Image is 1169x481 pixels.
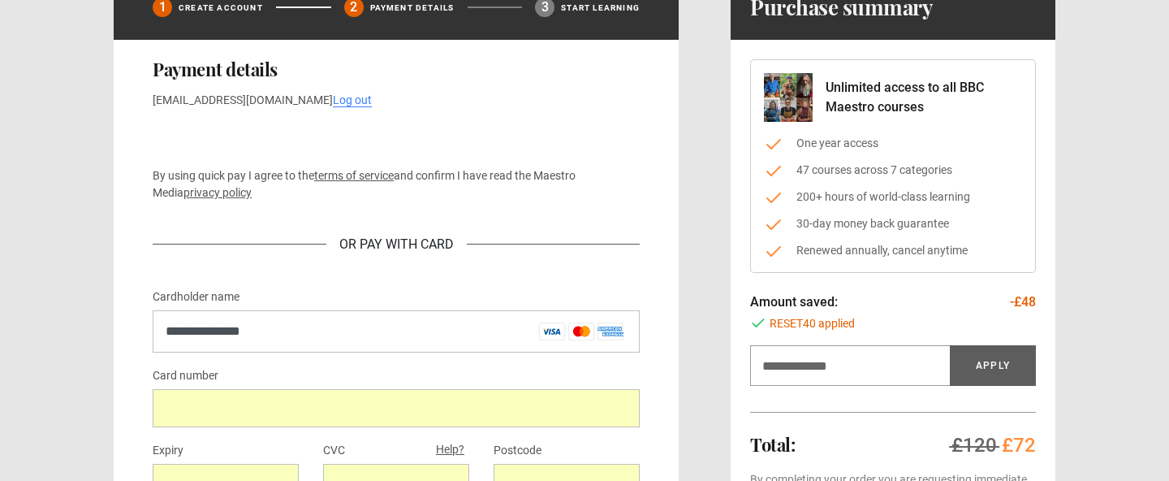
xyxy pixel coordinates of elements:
[750,292,838,312] p: Amount saved:
[323,441,345,461] label: CVC
[764,188,1022,206] li: 200+ hours of world-class learning
[183,186,252,199] a: privacy policy
[314,169,394,182] a: terms of service
[764,215,1022,232] li: 30-day money back guarantee
[1002,434,1036,457] span: £72
[764,162,1022,179] li: 47 courses across 7 categories
[951,434,997,457] span: £120
[764,242,1022,259] li: Renewed annually, cancel anytime
[1010,292,1036,312] p: -£48
[770,315,855,332] span: RESET40 applied
[153,288,239,307] label: Cardholder name
[153,167,640,201] p: By using quick pay I agree to the and confirm I have read the Maestro Media
[153,122,640,154] iframe: Secure payment button frame
[431,440,469,461] button: Help?
[153,59,640,79] h2: Payment details
[153,441,183,461] label: Expiry
[764,135,1022,152] li: One year access
[826,78,1022,117] p: Unlimited access to all BBC Maestro courses
[950,345,1036,386] button: Apply
[153,92,640,109] p: [EMAIL_ADDRESS][DOMAIN_NAME]
[750,435,795,454] h2: Total:
[370,2,455,14] p: Payment details
[166,401,627,416] iframe: Secure card number input frame
[326,235,467,254] div: Or Pay With Card
[333,93,372,107] a: Log out
[153,366,218,386] label: Card number
[561,2,640,14] p: Start learning
[179,2,263,14] p: Create Account
[494,441,541,461] label: Postcode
